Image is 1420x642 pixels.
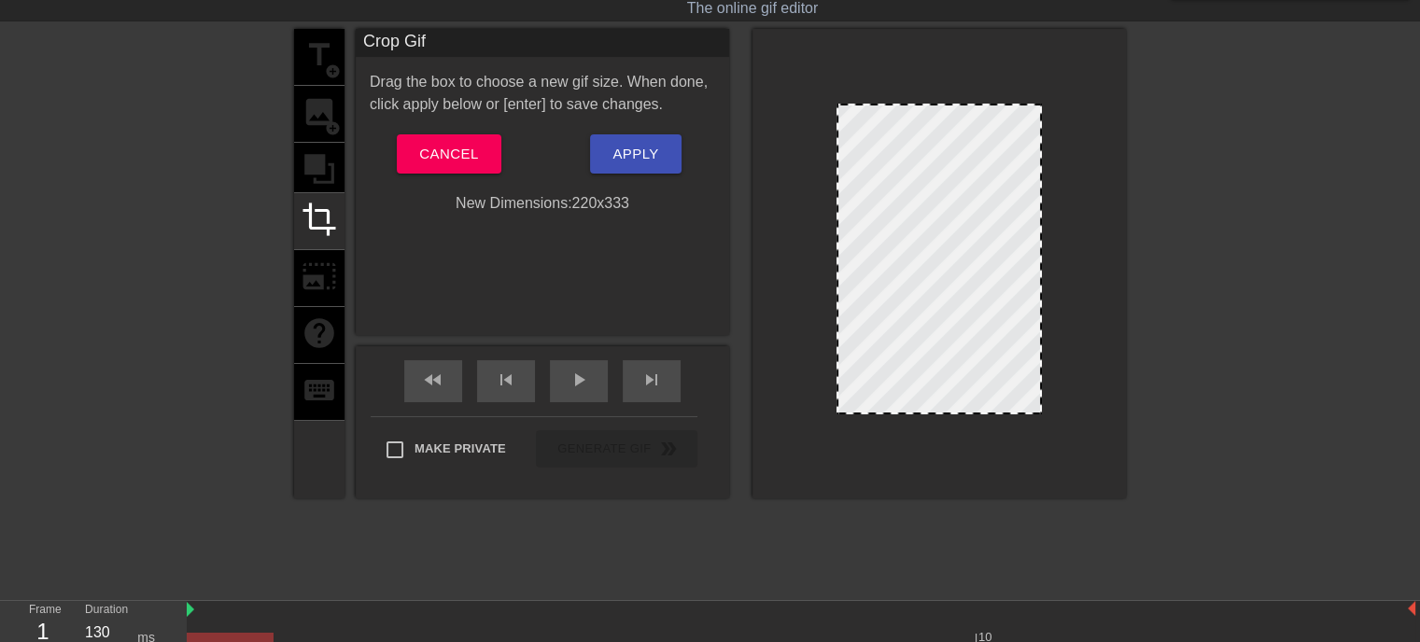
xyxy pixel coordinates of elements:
div: Drag the box to choose a new gif size. When done, click apply below or [enter] to save changes. [356,71,729,116]
label: Duration [85,605,128,616]
span: skip_next [640,369,663,391]
span: Cancel [419,142,478,166]
div: Crop Gif [356,29,729,57]
div: New Dimensions: 220 x 333 [356,192,729,215]
img: bound-end.png [1408,601,1415,616]
button: Cancel [397,134,500,174]
button: Apply [590,134,681,174]
span: Make Private [415,440,506,458]
span: fast_rewind [422,369,444,391]
span: crop [302,202,337,237]
span: Apply [612,142,658,166]
span: skip_previous [495,369,517,391]
span: play_arrow [568,369,590,391]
